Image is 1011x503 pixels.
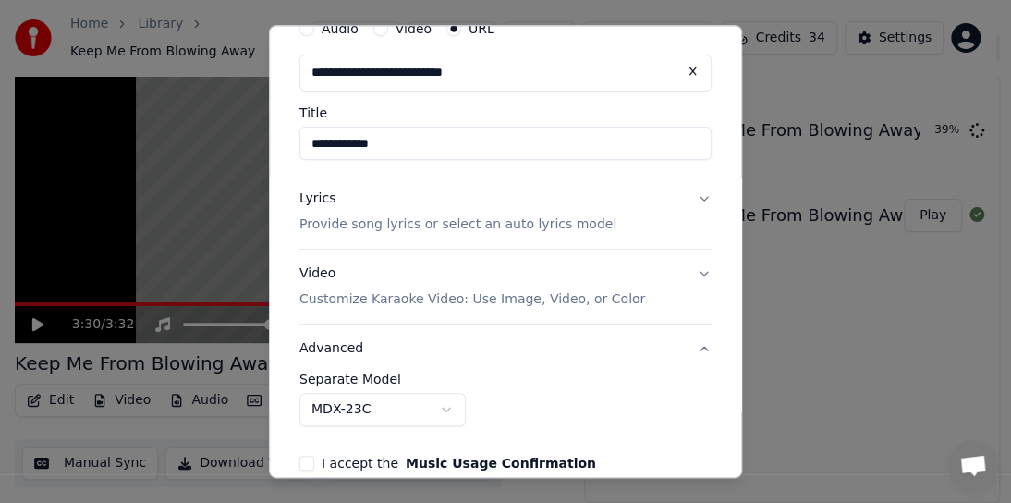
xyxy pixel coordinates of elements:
label: Video [396,22,432,35]
button: VideoCustomize Karaoke Video: Use Image, Video, or Color [299,250,712,324]
label: I accept the [322,457,596,470]
label: Separate Model [299,373,712,386]
div: Advanced [299,373,712,441]
label: URL [469,22,494,35]
p: Provide song lyrics or select an auto lyrics model [299,215,616,234]
label: Title [299,106,712,119]
label: Audio [322,22,359,35]
div: Video [299,264,645,309]
button: I accept the [406,457,596,470]
button: Advanced [299,325,712,373]
p: Customize Karaoke Video: Use Image, Video, or Color [299,290,645,309]
div: Lyrics [299,190,335,208]
button: LyricsProvide song lyrics or select an auto lyrics model [299,175,712,249]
